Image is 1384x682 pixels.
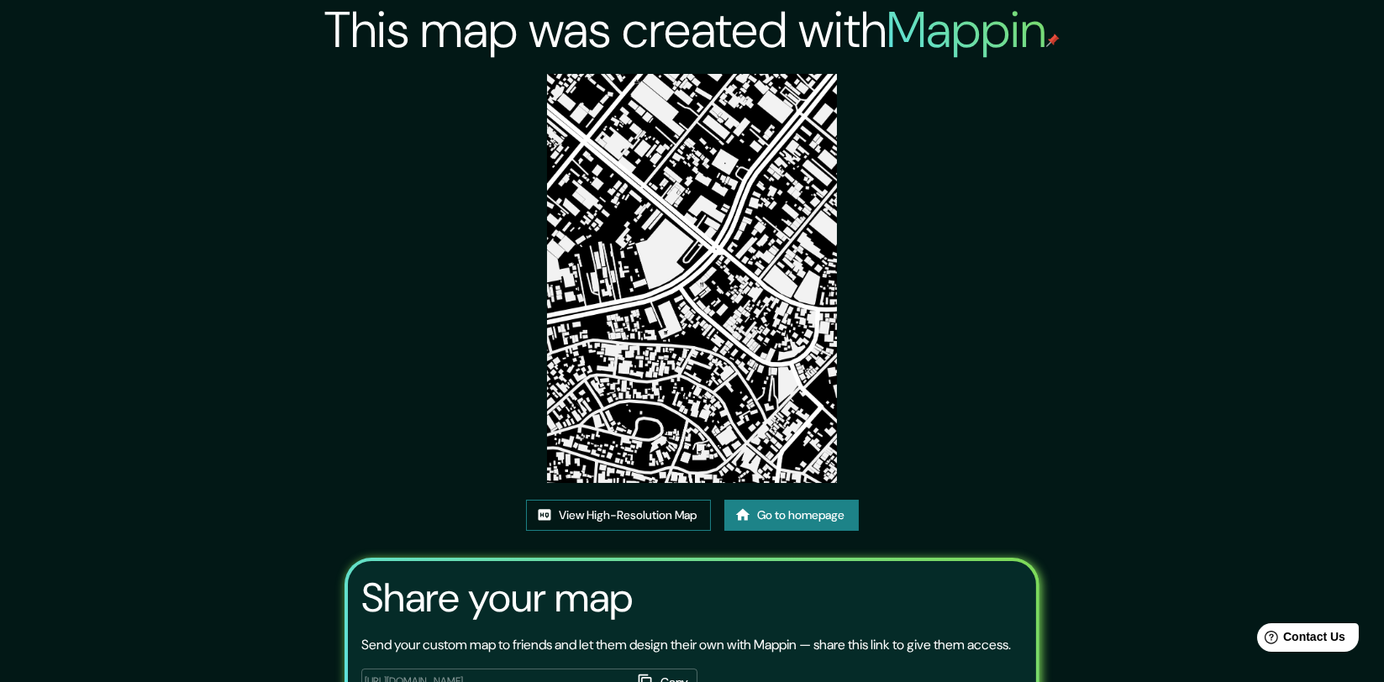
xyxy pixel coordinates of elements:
img: created-map [547,74,836,483]
h3: Share your map [361,574,633,622]
iframe: Help widget launcher [1234,616,1366,664]
a: View High-Resolution Map [526,500,711,531]
img: mappin-pin [1046,34,1060,47]
p: Send your custom map to friends and let them design their own with Mappin — share this link to gi... [361,635,1011,655]
a: Go to homepage [724,500,859,531]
